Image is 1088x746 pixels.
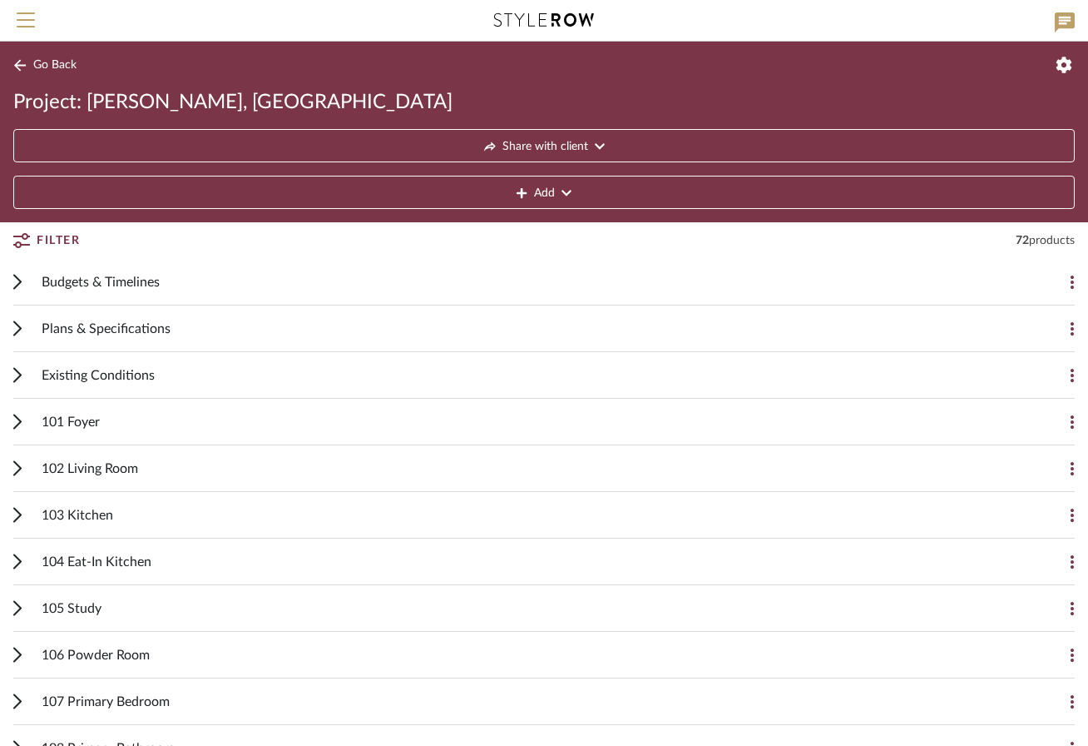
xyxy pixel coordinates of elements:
span: products [1029,235,1075,246]
span: Budgets & Timelines [42,272,160,292]
span: Filter [37,226,80,256]
span: Go Back [33,58,77,72]
button: Filter [13,226,80,256]
span: Existing Conditions [42,366,155,385]
span: Share with client [502,130,588,163]
span: 105 Study [42,599,101,619]
span: 104 Eat-In Kitchen [42,552,151,572]
button: Add [13,176,1075,209]
span: 107 Primary Bedroom [42,692,170,712]
span: Plans & Specifications [42,319,171,339]
button: Go Back [13,55,82,76]
span: 101 Foyer [42,412,100,432]
span: Add [534,177,555,210]
span: 103 Kitchen [42,505,113,525]
span: Project: [PERSON_NAME], [GEOGRAPHIC_DATA] [13,89,453,116]
span: 106 Powder Room [42,645,150,665]
div: 72 [1016,232,1075,249]
span: 102 Living Room [42,459,138,479]
button: Share with client [13,129,1075,162]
